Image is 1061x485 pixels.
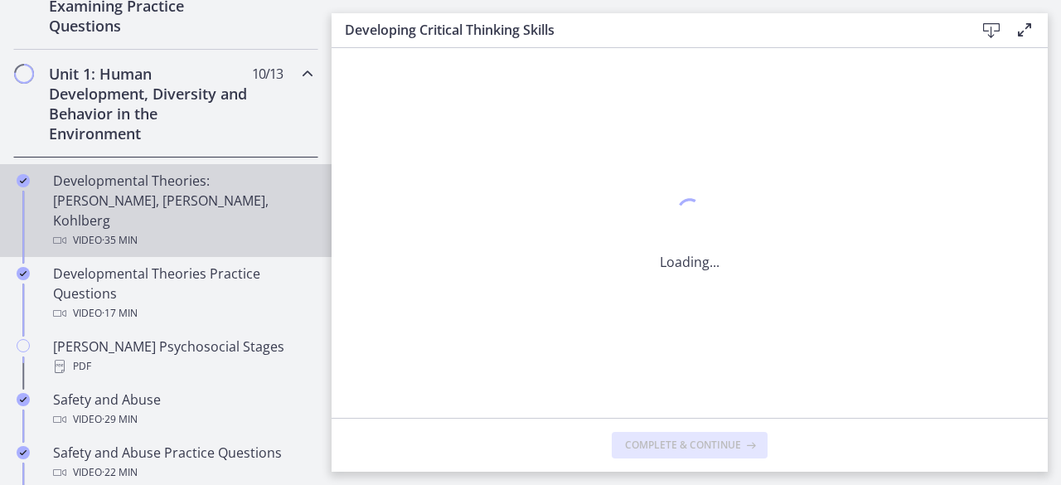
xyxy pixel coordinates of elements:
span: · 17 min [102,303,138,323]
div: Developmental Theories: [PERSON_NAME], [PERSON_NAME], Kohlberg [53,171,312,250]
p: Loading... [660,252,719,272]
span: · 29 min [102,410,138,429]
i: Completed [17,174,30,187]
span: · 22 min [102,463,138,483]
button: Complete & continue [612,432,768,458]
div: Video [53,230,312,250]
div: PDF [53,356,312,376]
span: Complete & continue [625,439,741,452]
div: Video [53,303,312,323]
div: Video [53,463,312,483]
div: [PERSON_NAME] Psychosocial Stages [53,337,312,376]
div: 1 [660,194,719,232]
i: Completed [17,267,30,280]
div: Video [53,410,312,429]
div: Safety and Abuse Practice Questions [53,443,312,483]
i: Completed [17,393,30,406]
span: · 35 min [102,230,138,250]
h3: Developing Critical Thinking Skills [345,20,948,40]
h2: Unit 1: Human Development, Diversity and Behavior in the Environment [49,64,251,143]
i: Completed [17,446,30,459]
div: Safety and Abuse [53,390,312,429]
span: 10 / 13 [252,64,283,84]
div: Developmental Theories Practice Questions [53,264,312,323]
